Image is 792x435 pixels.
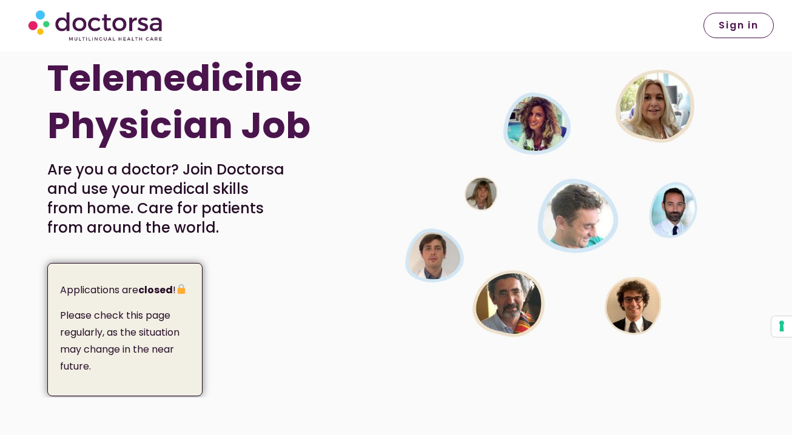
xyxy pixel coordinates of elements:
img: 🔒 [176,284,186,294]
p: Applications are ! [60,282,193,299]
a: Sign in [703,13,774,38]
span: Sign in [719,21,759,30]
p: Please check this page regularly, as the situation may change in the near future. [60,307,193,375]
h1: Telemedicine Physician Job [47,55,329,149]
strong: closed [138,283,173,297]
p: Are you a doctor? Join Doctorsa and use your medical skills from home. Care for patients from aro... [47,160,286,237]
button: Your consent preferences for tracking technologies [771,316,792,337]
